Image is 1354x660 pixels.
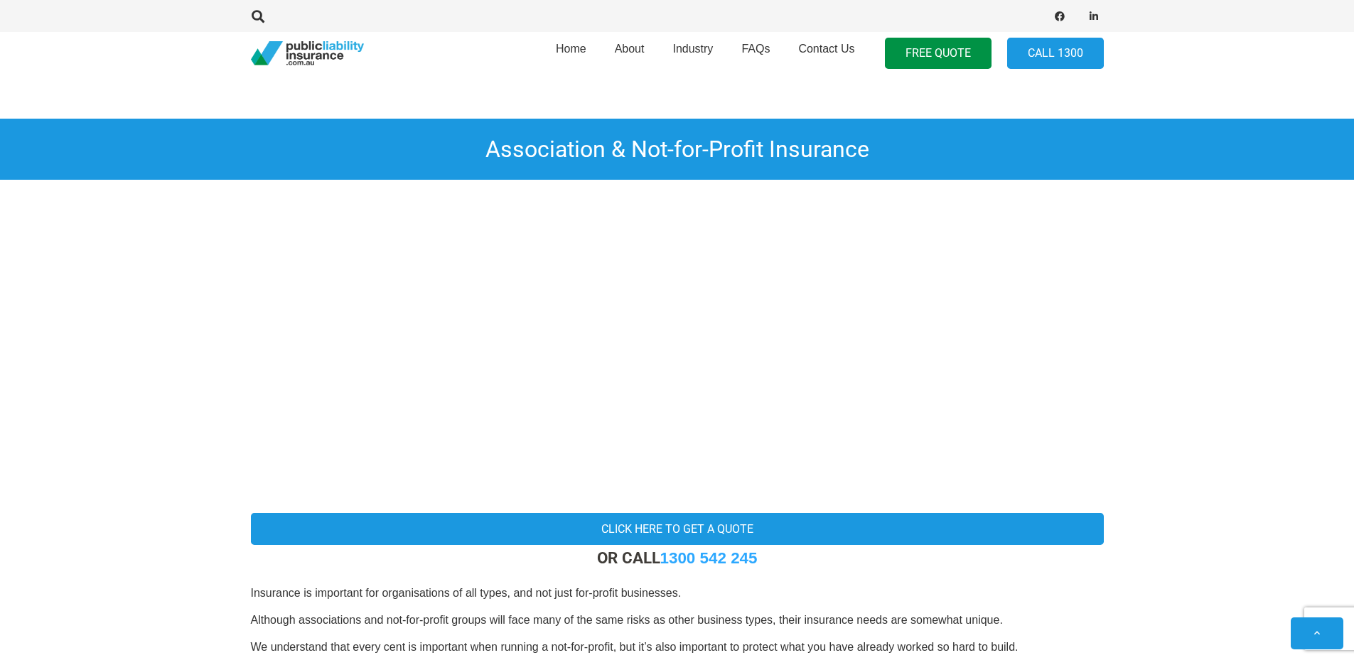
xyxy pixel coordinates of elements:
a: LinkedIn [1084,6,1104,26]
a: Facebook [1050,6,1070,26]
a: Home [542,28,601,79]
span: Contact Us [798,43,854,55]
a: Contact Us [784,28,869,79]
a: FAQs [727,28,784,79]
a: Industry [658,28,727,79]
span: FAQs [741,43,770,55]
p: Although associations and not-for-profit groups will face many of the same risks as other busines... [251,612,1104,628]
a: Back to top [1291,617,1343,649]
img: Not-for-Profit Insurance [71,180,1283,464]
span: About [615,43,645,55]
a: Call 1300 [1007,38,1104,70]
a: Search [245,10,273,23]
a: 1300 542 245 [660,549,758,567]
p: Insurance is important for organisations of all types, and not just for-profit businesses. [251,585,1104,601]
span: Industry [672,43,713,55]
a: About [601,28,659,79]
span: Home [556,43,586,55]
a: Click Here To Get a Quote [251,513,1104,545]
a: FREE QUOTE [885,38,992,70]
p: We understand that every cent is important when running a not-for-profit, but it’s also important... [251,639,1104,655]
a: pli_logotransparent [251,41,364,66]
strong: OR CALL [597,548,758,567]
